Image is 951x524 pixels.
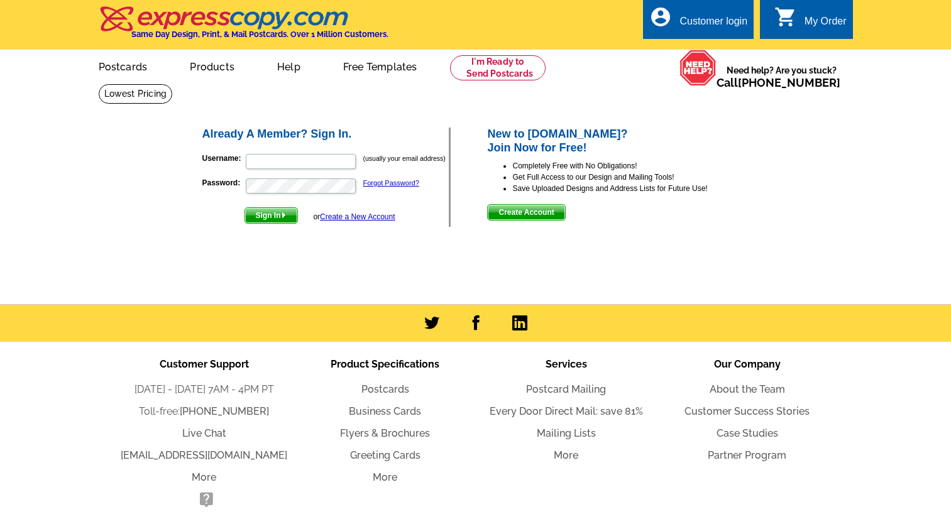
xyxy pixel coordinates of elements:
a: Case Studies [717,427,778,439]
i: account_circle [649,6,672,28]
a: Business Cards [349,405,421,417]
img: help [679,50,717,86]
a: More [554,449,578,461]
div: or [313,211,395,222]
a: Postcard Mailing [526,383,606,395]
a: Free Templates [323,51,437,80]
li: Completely Free with No Obligations! [512,160,750,172]
a: More [373,471,397,483]
h2: New to [DOMAIN_NAME]? Join Now for Free! [487,128,750,155]
a: Every Door Direct Mail: save 81% [490,405,643,417]
a: Postcards [361,383,409,395]
a: Help [257,51,321,80]
label: Username: [202,153,245,164]
a: About the Team [710,383,785,395]
a: Postcards [79,51,168,80]
a: account_circle Customer login [649,14,747,30]
span: Services [546,358,587,370]
span: Create Account [488,205,564,220]
a: shopping_cart My Order [774,14,847,30]
a: Forgot Password? [363,179,419,187]
span: Need help? Are you stuck? [717,64,847,89]
i: shopping_cart [774,6,797,28]
a: Flyers & Brochures [340,427,430,439]
span: Call [717,76,840,89]
a: [PHONE_NUMBER] [738,76,840,89]
a: Create a New Account [320,212,395,221]
a: Greeting Cards [350,449,421,461]
a: Mailing Lists [537,427,596,439]
li: Toll-free: [114,404,295,419]
a: Products [170,51,255,80]
li: Save Uploaded Designs and Address Lists for Future Use! [512,183,750,194]
li: Get Full Access to our Design and Mailing Tools! [512,172,750,183]
a: More [192,471,216,483]
div: My Order [805,16,847,33]
a: [PHONE_NUMBER] [180,405,269,417]
a: Partner Program [708,449,786,461]
span: Sign In [245,208,297,223]
h2: Already A Member? Sign In. [202,128,449,141]
h4: Same Day Design, Print, & Mail Postcards. Over 1 Million Customers. [131,30,388,39]
a: [EMAIL_ADDRESS][DOMAIN_NAME] [121,449,287,461]
a: Customer Success Stories [684,405,810,417]
button: Sign In [245,207,298,224]
small: (usually your email address) [363,155,446,162]
a: Live Chat [182,427,226,439]
span: Our Company [714,358,781,370]
label: Password: [202,177,245,188]
img: button-next-arrow-white.png [281,212,287,218]
a: Same Day Design, Print, & Mail Postcards. Over 1 Million Customers. [99,15,388,39]
span: Customer Support [160,358,249,370]
button: Create Account [487,204,565,221]
div: Customer login [679,16,747,33]
span: Product Specifications [331,358,439,370]
li: [DATE] - [DATE] 7AM - 4PM PT [114,382,295,397]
